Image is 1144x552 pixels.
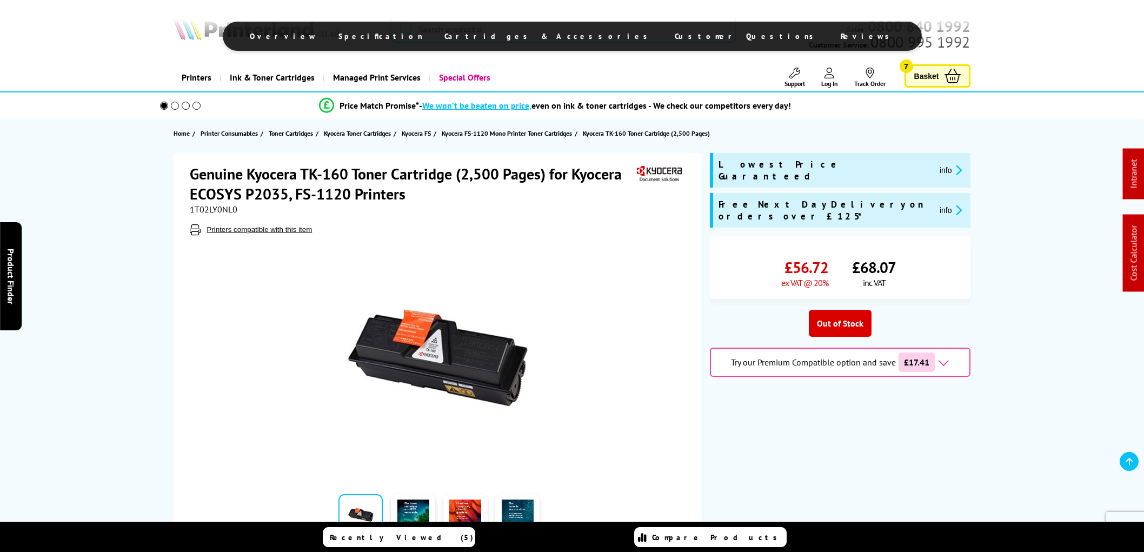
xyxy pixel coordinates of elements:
[904,64,970,88] a: Basket 7
[936,164,965,176] button: promo-description
[900,59,913,73] span: 7
[340,100,419,111] span: Price Match Promise*
[419,100,791,111] div: - even on ink & toner cartridges - We check our competitors every day!
[422,100,531,111] span: We won’t be beaten on price,
[731,357,896,368] span: Try our Premium Compatible option and save
[174,64,220,91] a: Printers
[402,128,431,139] span: Kyocera FS
[719,198,931,222] span: Free Next Day Delivery on orders over £125*
[323,527,475,547] a: Recently Viewed (5)
[583,129,710,137] span: Kyocera TK-160 Toner Cartridge (2,500 Pages)
[936,204,965,216] button: promo-description
[324,128,394,139] a: Kyocera Toner Cartridges
[220,64,323,91] a: Ink & Toner Cartridges
[899,353,935,372] span: £17.41
[402,128,434,139] a: Kyocera FS
[444,31,653,41] span: Cartridges & Accessories
[1128,159,1139,189] a: Intranet
[821,68,838,88] a: Log In
[201,128,261,139] a: Printer Consumables
[269,128,316,139] a: Toner Cartridges
[652,533,783,542] span: Compare Products
[429,64,498,91] a: Special Offers
[230,64,315,91] span: Ink & Toner Cartridges
[809,310,872,337] div: Out of Stock
[854,68,886,88] a: Track Order
[338,31,423,41] span: Specification
[250,31,317,41] span: Overview
[841,31,895,41] span: Reviews
[190,164,634,204] h1: Genuine Kyocera TK-160 Toner Cartridge (2,500 Pages) for Kyocera ECOSYS P2035, FS-1120 Printers
[324,128,391,139] span: Kyocera Toner Cartridges
[201,128,258,139] span: Printer Consumables
[852,257,896,277] span: £68.07
[634,164,684,184] img: Kyocera
[821,79,838,88] span: Log In
[784,79,805,88] span: Support
[784,257,828,277] span: £56.72
[269,128,313,139] span: Toner Cartridges
[203,225,315,234] button: Printers compatible with this item
[634,527,787,547] a: Compare Products
[5,248,16,304] span: Product Finder
[675,31,819,41] span: Customer Questions
[863,277,886,288] span: inc VAT
[719,158,931,182] span: Lowest Price Guaranteed
[330,533,474,542] span: Recently Viewed (5)
[190,204,237,215] span: 1T02LY0NL0
[442,128,575,139] a: Kyocera FS-1120 Mono Printer Toner Cartridges
[174,128,190,139] span: Home
[145,96,965,115] li: modal_Promise
[333,257,545,469] img: Kyocera 1T02LY0NL0 TK-160 Toner Cartridge (2,500 Pages)
[323,64,429,91] a: Managed Print Services
[174,128,192,139] a: Home
[914,69,939,83] span: Basket
[784,68,805,88] a: Support
[781,277,828,288] span: ex VAT @ 20%
[1128,225,1139,281] a: Cost Calculator
[442,128,572,139] span: Kyocera FS-1120 Mono Printer Toner Cartridges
